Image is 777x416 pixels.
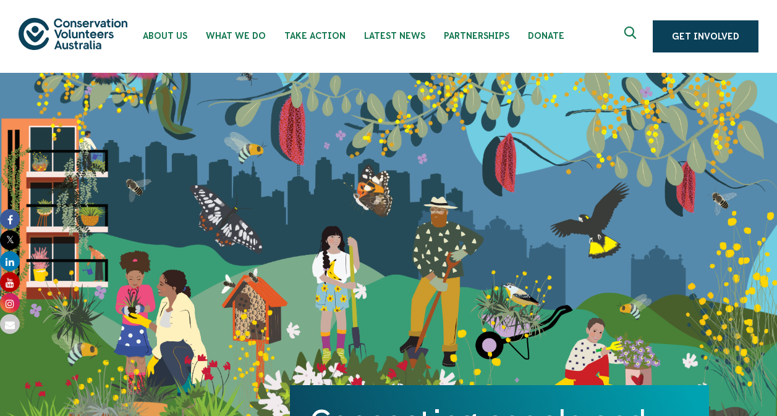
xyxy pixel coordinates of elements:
[206,31,266,41] span: What We Do
[528,31,564,41] span: Donate
[444,31,509,41] span: Partnerships
[624,27,640,46] span: Expand search box
[143,31,187,41] span: About Us
[364,31,425,41] span: Latest News
[617,22,647,51] button: Expand search box Close search box
[653,20,758,52] a: Get Involved
[19,18,127,49] img: logo.svg
[284,31,346,41] span: Take Action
